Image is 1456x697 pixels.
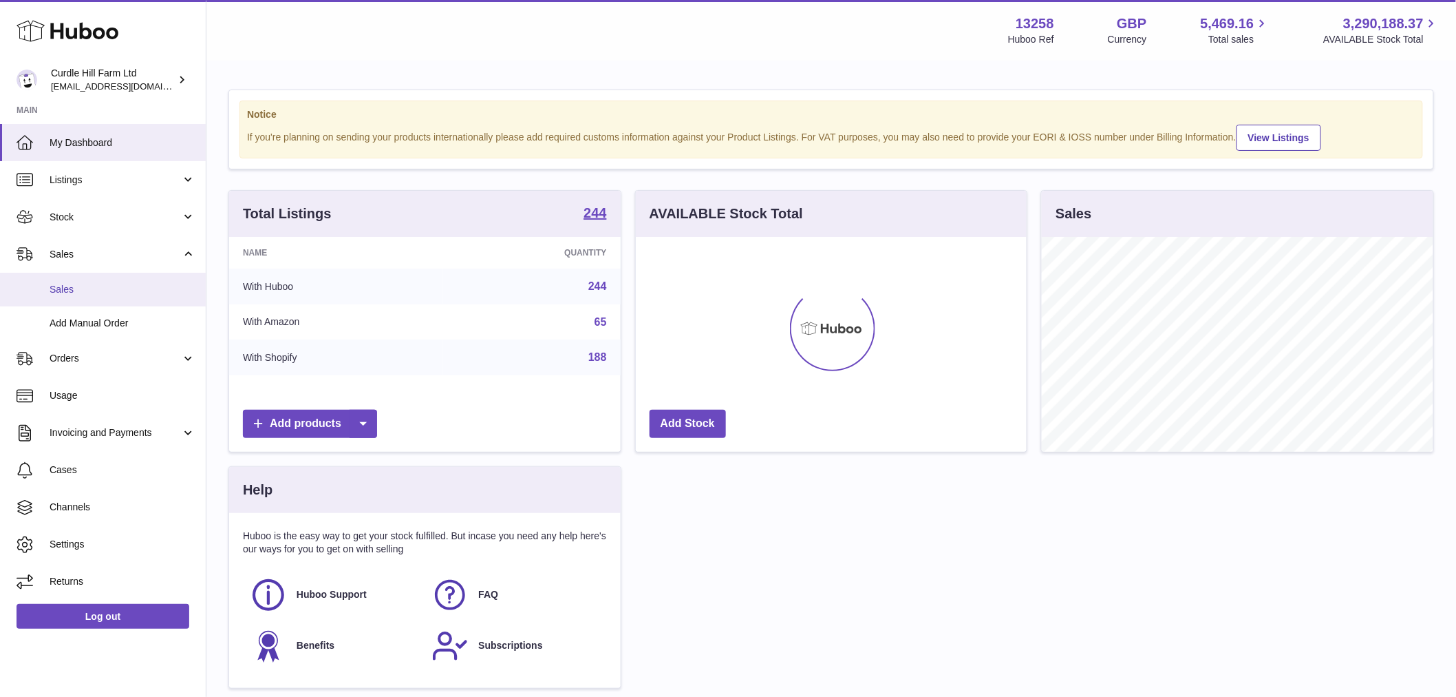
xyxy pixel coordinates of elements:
[50,464,195,477] span: Cases
[250,627,418,665] a: Benefits
[50,538,195,551] span: Settings
[243,205,332,223] h3: Total Listings
[1201,14,1254,33] span: 5,469.16
[243,481,272,499] h3: Help
[243,530,607,556] p: Huboo is the easy way to get your stock fulfilled. But incase you need any help here's our ways f...
[650,410,726,438] a: Add Stock
[1208,33,1270,46] span: Total sales
[650,205,803,223] h3: AVAILABLE Stock Total
[588,351,607,363] a: 188
[247,123,1415,151] div: If you're planning on sending your products internationally please add required customs informati...
[50,389,195,402] span: Usage
[229,237,443,269] th: Name
[1236,125,1321,151] a: View Listings
[50,426,181,439] span: Invoicing and Payments
[478,588,498,601] span: FAQ
[50,352,181,365] span: Orders
[243,410,377,438] a: Add products
[247,108,1415,121] strong: Notice
[584,206,606,222] a: 244
[431,627,599,665] a: Subscriptions
[250,576,418,614] a: Huboo Support
[50,211,181,224] span: Stock
[229,269,443,304] td: With Huboo
[50,317,195,330] span: Add Manual Order
[1201,14,1270,46] a: 5,469.16 Total sales
[443,237,620,269] th: Quantity
[51,67,175,93] div: Curdle Hill Farm Ltd
[1117,14,1146,33] strong: GBP
[431,576,599,614] a: FAQ
[51,81,202,92] span: [EMAIL_ADDRESS][DOMAIN_NAME]
[17,604,189,629] a: Log out
[1108,33,1147,46] div: Currency
[1343,14,1424,33] span: 3,290,188.37
[584,206,606,220] strong: 244
[229,340,443,375] td: With Shopify
[595,316,607,328] a: 65
[1323,33,1439,46] span: AVAILABLE Stock Total
[50,575,195,588] span: Returns
[297,639,334,652] span: Benefits
[588,280,607,292] a: 244
[17,70,37,90] img: internalAdmin-13258@internal.huboo.com
[478,639,542,652] span: Subscriptions
[50,174,181,187] span: Listings
[1008,33,1054,46] div: Huboo Ref
[50,248,181,261] span: Sales
[50,136,195,149] span: My Dashboard
[297,588,367,601] span: Huboo Support
[1323,14,1439,46] a: 3,290,188.37 AVAILABLE Stock Total
[50,501,195,514] span: Channels
[229,304,443,340] td: With Amazon
[1056,205,1091,223] h3: Sales
[50,283,195,296] span: Sales
[1016,14,1054,33] strong: 13258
